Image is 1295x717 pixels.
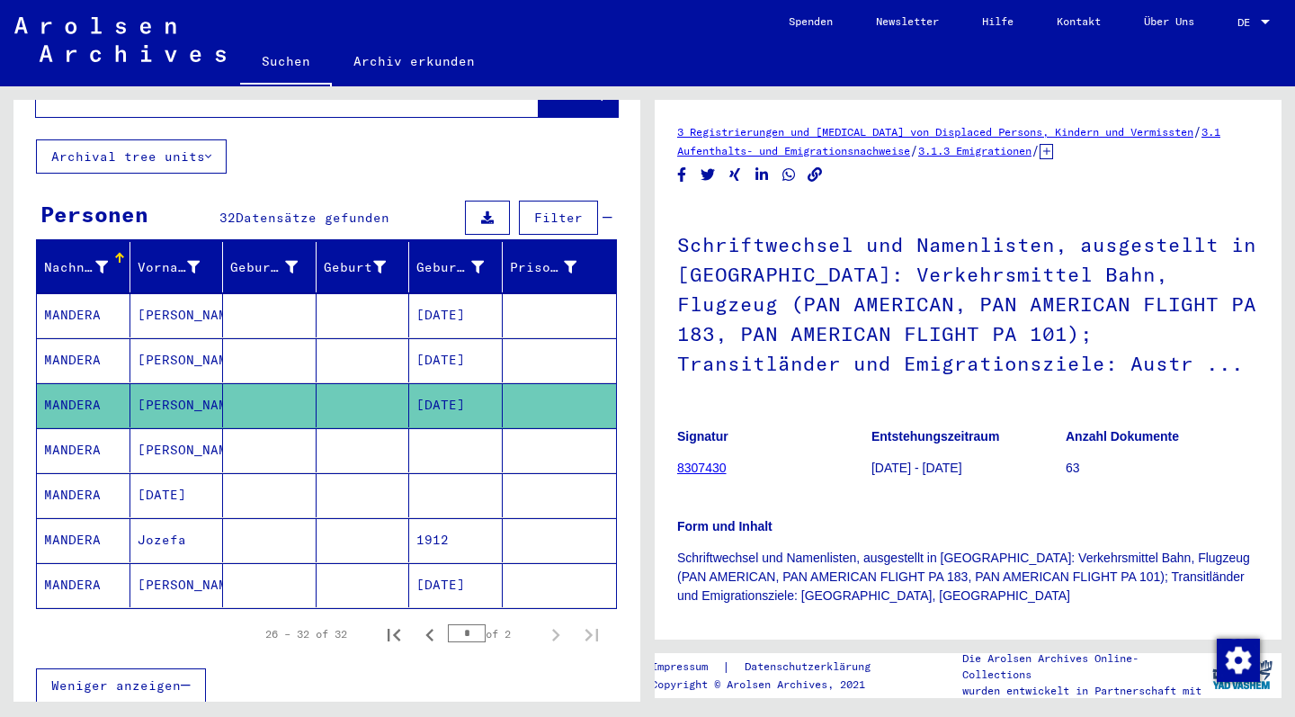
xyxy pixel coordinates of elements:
a: 3.1.3 Emigrationen [918,144,1032,157]
mat-header-cell: Vorname [130,242,224,292]
mat-cell: [PERSON_NAME] [130,383,224,427]
mat-cell: MANDERA [37,473,130,517]
mat-cell: 1912 [409,518,503,562]
div: Geburtsname [230,258,298,277]
img: Arolsen_neg.svg [14,17,226,62]
p: [DATE] - [DATE] [871,459,1065,478]
span: 32 [219,210,236,226]
button: Share on LinkedIn [753,164,772,186]
h1: Schriftwechsel und Namenlisten, ausgestellt in [GEOGRAPHIC_DATA]: Verkehrsmittel Bahn, Flugzeug (... [677,203,1259,401]
mat-cell: MANDERA [37,518,130,562]
mat-cell: Jozefa [130,518,224,562]
p: Schriftwechsel und Namenlisten, ausgestellt in [GEOGRAPHIC_DATA]: Verkehrsmittel Bahn, Flugzeug (... [677,549,1259,605]
button: Filter [519,201,598,235]
span: / [1193,123,1201,139]
span: / [1032,142,1040,158]
mat-cell: [DATE] [409,563,503,607]
mat-header-cell: Prisoner # [503,242,617,292]
mat-cell: [DATE] [409,383,503,427]
p: Copyright © Arolsen Archives, 2021 [651,677,892,693]
mat-header-cell: Geburtsdatum [409,242,503,292]
button: Share on Facebook [673,164,692,186]
div: Nachname [44,258,108,277]
a: 3 Registrierungen und [MEDICAL_DATA] von Displaced Persons, Kindern und Vermissten [677,125,1193,139]
mat-header-cell: Geburtsname [223,242,317,292]
b: Signatur [677,429,728,444]
mat-cell: MANDERA [37,383,130,427]
mat-cell: [PERSON_NAME] [130,563,224,607]
div: Personen [40,198,148,230]
img: yv_logo.png [1209,652,1276,697]
div: 26 – 32 of 32 [265,626,347,642]
a: Impressum [651,658,722,677]
mat-cell: [PERSON_NAME] [130,428,224,472]
div: Nachname [44,253,130,282]
button: Previous page [412,616,448,652]
b: Anzahl Dokumente [1066,429,1179,444]
button: First page [376,616,412,652]
mat-header-cell: Geburt‏ [317,242,410,292]
button: Archival tree units [36,139,227,174]
div: Vorname [138,258,201,277]
div: Geburt‏ [324,258,387,277]
mat-cell: MANDERA [37,293,130,337]
mat-cell: [DATE] [409,293,503,337]
img: Zustimmung ändern [1217,639,1260,682]
span: Filter [534,210,583,226]
button: Copy link [806,164,825,186]
div: Geburt‏ [324,253,409,282]
div: Geburtsdatum [416,258,484,277]
a: Datenschutzerklärung [730,658,892,677]
p: 63 [1066,459,1259,478]
mat-header-cell: Nachname [37,242,130,292]
p: wurden entwickelt in Partnerschaft mit [962,683,1203,699]
span: Weniger anzeigen [51,677,181,694]
div: | [651,658,892,677]
div: Vorname [138,253,223,282]
button: Share on Twitter [699,164,718,186]
mat-cell: [PERSON_NAME] [130,338,224,382]
div: Zustimmung ändern [1216,638,1259,681]
button: Weniger anzeigen [36,668,206,703]
button: Share on WhatsApp [780,164,799,186]
mat-cell: MANDERA [37,428,130,472]
span: / [910,142,918,158]
button: Last page [574,616,610,652]
mat-cell: MANDERA [37,563,130,607]
b: Form und Inhalt [677,519,773,533]
span: DE [1237,16,1257,29]
span: Datensätze gefunden [236,210,389,226]
button: Share on Xing [726,164,745,186]
a: Suchen [240,40,332,86]
div: of 2 [448,625,538,642]
p: Die Arolsen Archives Online-Collections [962,650,1203,683]
b: Entstehungszeitraum [871,429,999,444]
div: Geburtsname [230,253,320,282]
button: Next page [538,616,574,652]
a: Archiv erkunden [332,40,496,83]
mat-cell: [DATE] [409,338,503,382]
div: Prisoner # [510,253,600,282]
mat-cell: [DATE] [130,473,224,517]
mat-cell: MANDERA [37,338,130,382]
a: 8307430 [677,461,727,475]
mat-cell: [PERSON_NAME] [130,293,224,337]
div: Geburtsdatum [416,253,506,282]
div: Prisoner # [510,258,577,277]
